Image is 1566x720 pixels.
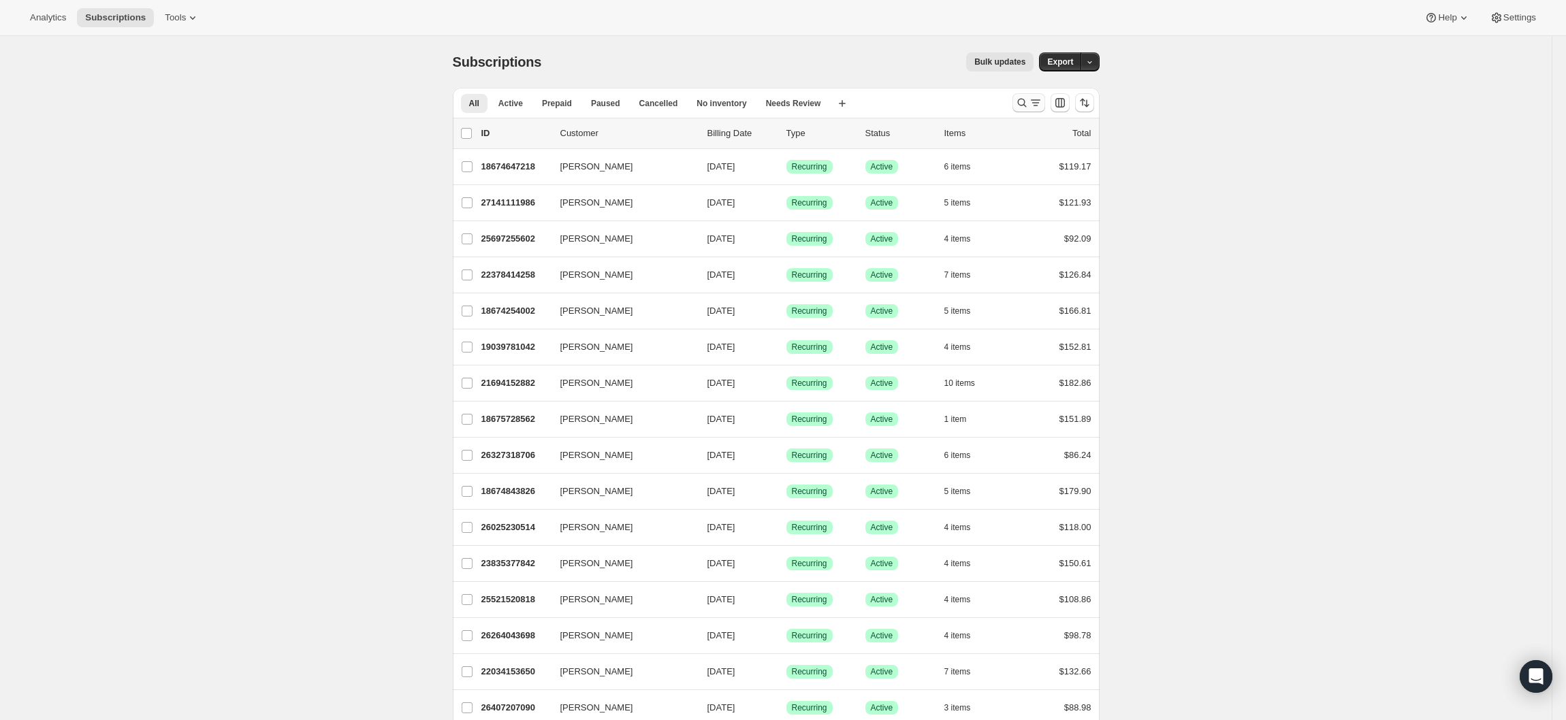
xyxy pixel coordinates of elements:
p: 22378414258 [481,268,549,282]
span: [PERSON_NAME] [560,448,633,462]
span: Recurring [792,450,827,461]
div: Type [786,127,854,140]
span: No inventory [697,98,746,109]
button: 4 items [944,518,986,537]
span: Help [1438,12,1456,23]
span: $108.86 [1059,594,1091,604]
span: Recurring [792,558,827,569]
span: $118.00 [1059,522,1091,532]
button: [PERSON_NAME] [552,408,688,430]
span: Bulk updates [974,56,1025,67]
span: 3 items [944,702,971,713]
span: 4 items [944,233,971,244]
p: 26327318706 [481,448,549,462]
button: 4 items [944,554,986,573]
span: [DATE] [707,197,735,208]
span: [DATE] [707,161,735,171]
div: 22034153650[PERSON_NAME][DATE]SuccessRecurringSuccessActive7 items$132.66 [481,662,1091,681]
p: 19039781042 [481,340,549,354]
p: ID [481,127,549,140]
span: 5 items [944,306,971,316]
button: [PERSON_NAME] [552,264,688,286]
p: 26407207090 [481,701,549,715]
span: $98.78 [1064,630,1091,640]
button: [PERSON_NAME] [552,228,688,250]
div: 27141111986[PERSON_NAME][DATE]SuccessRecurringSuccessActive5 items$121.93 [481,193,1091,212]
span: Active [871,197,893,208]
span: $86.24 [1064,450,1091,460]
button: [PERSON_NAME] [552,300,688,322]
button: [PERSON_NAME] [552,589,688,610]
span: Recurring [792,594,827,605]
span: Active [871,630,893,641]
button: [PERSON_NAME] [552,517,688,538]
button: Settings [1482,8,1544,27]
span: Active [871,233,893,244]
span: 4 items [944,342,971,353]
span: Subscriptions [453,54,542,69]
button: 3 items [944,698,986,717]
div: 26327318706[PERSON_NAME][DATE]SuccessRecurringSuccessActive6 items$86.24 [481,446,1091,465]
span: Recurring [792,161,827,172]
button: 6 items [944,157,986,176]
span: Subscriptions [85,12,146,23]
span: [PERSON_NAME] [560,376,633,390]
span: Active [498,98,523,109]
span: [PERSON_NAME] [560,340,633,354]
span: Active [871,450,893,461]
span: 4 items [944,630,971,641]
span: Export [1047,56,1073,67]
span: [DATE] [707,342,735,352]
span: [PERSON_NAME] [560,412,633,426]
div: 22378414258[PERSON_NAME][DATE]SuccessRecurringSuccessActive7 items$126.84 [481,265,1091,284]
div: 26025230514[PERSON_NAME][DATE]SuccessRecurringSuccessActive4 items$118.00 [481,518,1091,537]
button: 4 items [944,338,986,357]
span: [DATE] [707,630,735,640]
span: Active [871,594,893,605]
span: [DATE] [707,378,735,388]
span: Recurring [792,414,827,425]
span: [PERSON_NAME] [560,665,633,678]
p: 18674647218 [481,160,549,174]
span: 10 items [944,378,975,389]
span: [DATE] [707,702,735,713]
span: Recurring [792,702,827,713]
button: 7 items [944,662,986,681]
button: Sort the results [1075,93,1094,112]
span: Active [871,161,893,172]
div: 25697255602[PERSON_NAME][DATE]SuccessRecurringSuccessActive4 items$92.09 [481,229,1091,248]
p: 25697255602 [481,232,549,246]
span: Recurring [792,197,827,208]
span: [PERSON_NAME] [560,268,633,282]
button: Export [1039,52,1081,71]
span: [DATE] [707,594,735,604]
span: [PERSON_NAME] [560,485,633,498]
span: Recurring [792,306,827,316]
p: 25521520818 [481,593,549,606]
button: [PERSON_NAME] [552,336,688,358]
span: $179.90 [1059,486,1091,496]
span: 1 item [944,414,967,425]
button: 5 items [944,482,986,501]
button: 10 items [944,374,990,393]
button: 4 items [944,626,986,645]
span: [PERSON_NAME] [560,196,633,210]
span: [PERSON_NAME] [560,304,633,318]
p: 22034153650 [481,665,549,678]
button: 5 items [944,301,986,321]
span: $92.09 [1064,233,1091,244]
div: 25521520818[PERSON_NAME][DATE]SuccessRecurringSuccessActive4 items$108.86 [481,590,1091,609]
span: Prepaid [542,98,572,109]
p: Status [865,127,933,140]
span: Active [871,378,893,389]
button: [PERSON_NAME] [552,444,688,466]
span: Recurring [792,522,827,533]
p: 18675728562 [481,412,549,426]
button: [PERSON_NAME] [552,553,688,574]
span: [PERSON_NAME] [560,629,633,642]
span: 4 items [944,558,971,569]
span: [DATE] [707,666,735,676]
span: $126.84 [1059,269,1091,280]
button: Search and filter results [1012,93,1045,112]
span: 5 items [944,486,971,497]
